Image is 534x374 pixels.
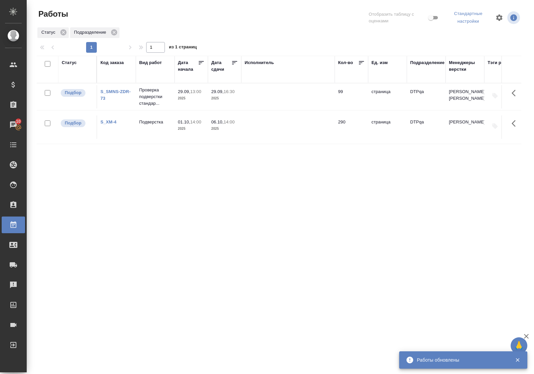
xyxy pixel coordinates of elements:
[449,119,481,125] p: [PERSON_NAME]
[513,339,525,353] span: 🙏
[37,27,69,38] div: Статус
[211,59,231,73] div: Дата сдачи
[178,125,205,132] p: 2025
[65,89,81,96] p: Подбор
[245,59,274,66] div: Исполнитель
[178,119,190,124] p: 01.10,
[508,85,524,101] button: Здесь прячутся важные кнопки
[60,88,93,97] div: Можно подбирать исполнителей
[407,115,446,139] td: DTPqa
[100,59,124,66] div: Код заказа
[65,120,81,126] p: Подбор
[224,119,235,124] p: 14:00
[511,357,524,363] button: Закрыть
[139,119,171,125] p: Подверстка
[100,89,130,101] a: S_SMNS-ZDR-73
[488,119,502,133] button: Добавить тэги
[335,115,368,139] td: 290
[224,89,235,94] p: 16:30
[410,59,445,66] div: Подразделение
[2,116,25,133] a: 10
[449,59,481,73] div: Менеджеры верстки
[37,9,68,19] span: Работы
[369,11,427,24] span: Отобразить таблицу с оценками
[62,59,77,66] div: Статус
[74,29,108,36] p: Подразделение
[491,10,507,26] span: Настроить таблицу
[371,59,388,66] div: Ед. изм
[211,95,238,102] p: 2025
[41,29,58,36] p: Статус
[488,88,502,103] button: Добавить тэги
[338,59,353,66] div: Кол-во
[139,59,162,66] div: Вид работ
[211,119,224,124] p: 06.10,
[335,85,368,108] td: 99
[169,43,197,53] span: из 1 страниц
[211,125,238,132] p: 2025
[368,115,407,139] td: страница
[178,89,190,94] p: 29.09,
[488,59,515,66] div: Тэги работы
[139,87,171,107] p: Проверка подверстки стандар...
[12,118,25,125] span: 10
[190,89,201,94] p: 13:00
[368,85,407,108] td: страница
[449,88,481,102] p: [PERSON_NAME], [PERSON_NAME]
[190,119,201,124] p: 14:00
[70,27,119,38] div: Подразделение
[211,89,224,94] p: 29.09,
[511,337,527,354] button: 🙏
[445,9,491,27] div: split button
[507,11,521,24] span: Посмотреть информацию
[178,59,198,73] div: Дата начала
[178,95,205,102] p: 2025
[508,115,524,131] button: Здесь прячутся важные кнопки
[407,85,446,108] td: DTPqa
[60,119,93,128] div: Можно подбирать исполнителей
[100,119,116,124] a: S_XM-4
[417,357,505,363] div: Работы обновлены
